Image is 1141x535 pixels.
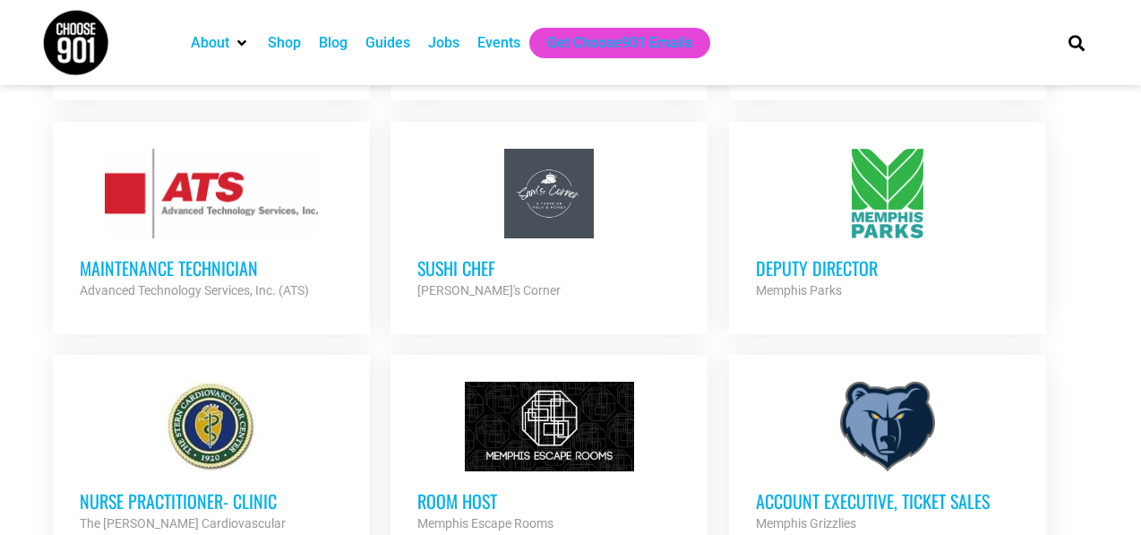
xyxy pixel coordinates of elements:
h3: Nurse Practitioner- Clinic [80,489,343,513]
a: About [191,32,229,54]
strong: Memphis Parks [756,283,842,298]
h3: Maintenance Technician [80,256,343,280]
h3: Room Host [417,489,681,513]
a: Blog [319,32,347,54]
a: Shop [268,32,301,54]
a: Jobs [428,32,459,54]
h3: Account Executive, Ticket Sales [756,489,1019,513]
strong: Memphis Escape Rooms [417,516,553,531]
a: Maintenance Technician Advanced Technology Services, Inc. (ATS) [53,122,370,328]
a: Sushi Chef [PERSON_NAME]'s Corner [390,122,708,328]
a: Guides [365,32,410,54]
h3: Sushi Chef [417,256,681,280]
strong: [PERSON_NAME]'s Corner [417,283,561,298]
a: Get Choose901 Emails [547,32,692,54]
strong: Advanced Technology Services, Inc. (ATS) [80,283,309,298]
h3: Deputy Director [756,256,1019,280]
div: Search [1062,28,1092,57]
a: Deputy Director Memphis Parks [729,122,1046,328]
strong: Memphis Grizzlies [756,516,856,531]
a: Events [477,32,520,54]
div: About [182,28,259,58]
nav: Main nav [182,28,1038,58]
